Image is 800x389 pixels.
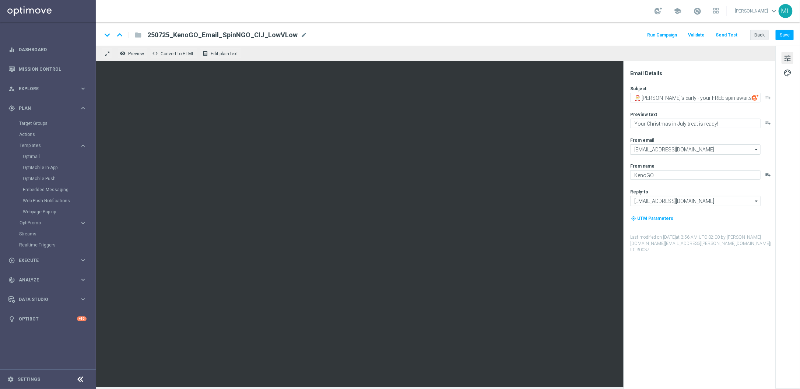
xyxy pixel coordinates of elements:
button: code Convert to HTML [150,49,197,58]
span: Preview [128,51,144,56]
div: OptiPromo [19,217,95,228]
i: settings [7,376,14,383]
i: remove_red_eye [120,50,126,56]
div: +10 [77,316,87,321]
span: OptiPromo [20,221,72,225]
i: keyboard_arrow_right [80,220,87,227]
i: keyboard_arrow_right [80,85,87,92]
span: mode_edit [301,32,307,38]
div: Dashboard [8,40,87,59]
i: keyboard_arrow_right [80,142,87,149]
div: Mission Control [8,59,87,79]
span: Analyze [19,278,80,282]
i: receipt [202,50,208,56]
span: Execute [19,258,80,263]
button: tune [782,52,793,64]
i: arrow_drop_down [753,145,760,154]
button: equalizer Dashboard [8,47,87,53]
i: keyboard_arrow_right [80,257,87,264]
button: person_search Explore keyboard_arrow_right [8,86,87,92]
label: From name [630,163,655,169]
span: school [673,7,681,15]
div: OptiPromo [20,221,80,225]
span: Plan [19,106,80,111]
i: playlist_add [765,120,771,126]
div: Email Details [630,70,775,77]
div: Templates [19,140,95,217]
i: keyboard_arrow_right [80,276,87,283]
div: Embedded Messaging [23,184,95,195]
i: gps_fixed [8,105,15,112]
a: Webpage Pop-up [23,209,77,215]
span: Convert to HTML [161,51,194,56]
div: Explore [8,85,80,92]
button: palette [782,67,793,78]
a: Optibot [19,309,77,329]
button: playlist_add [765,172,771,178]
button: playlist_add [765,94,771,100]
a: Web Push Notifications [23,198,77,204]
button: Save [776,30,794,40]
a: Optimail [23,154,77,160]
span: Validate [688,32,705,38]
input: Select [630,196,761,206]
a: Target Groups [19,120,77,126]
span: keyboard_arrow_down [770,7,778,15]
label: Last modified on [DATE] at 3:56 AM UTC-02:00 by [PERSON_NAME][DOMAIN_NAME][EMAIL_ADDRESS][PERSON_... [630,234,775,253]
span: Templates [20,143,72,148]
i: equalizer [8,46,15,53]
div: Plan [8,105,80,112]
div: Target Groups [19,118,95,129]
button: OptiPromo keyboard_arrow_right [19,220,87,226]
span: tune [783,53,792,63]
i: keyboard_arrow_up [114,29,125,41]
div: Mission Control [8,66,87,72]
i: arrow_drop_down [753,196,760,206]
a: [PERSON_NAME]keyboard_arrow_down [734,6,779,17]
button: remove_red_eye Preview [118,49,147,58]
div: Realtime Triggers [19,239,95,250]
div: Templates keyboard_arrow_right [19,143,87,148]
a: Mission Control [19,59,87,79]
div: Streams [19,228,95,239]
div: Optimail [23,151,95,162]
div: OptiMobile In-App [23,162,95,173]
span: Data Studio [19,297,80,302]
span: Explore [19,87,80,91]
i: track_changes [8,277,15,283]
button: Validate [687,30,706,40]
div: Web Push Notifications [23,195,95,206]
div: ML [779,4,793,18]
a: Dashboard [19,40,87,59]
button: lightbulb Optibot +10 [8,316,87,322]
button: Data Studio keyboard_arrow_right [8,297,87,302]
div: Analyze [8,277,80,283]
button: receipt Edit plain text [200,49,241,58]
i: keyboard_arrow_down [102,29,113,41]
i: play_circle_outline [8,257,15,264]
button: gps_fixed Plan keyboard_arrow_right [8,105,87,111]
button: track_changes Analyze keyboard_arrow_right [8,277,87,283]
label: Preview text [630,112,657,118]
i: keyboard_arrow_right [80,296,87,303]
span: 250725_KenoGO_Email_SpinNGO_CIJ_LowVLow [147,31,298,39]
button: Run Campaign [646,30,678,40]
button: my_location UTM Parameters [630,214,674,222]
button: Back [750,30,769,40]
div: Webpage Pop-up [23,206,95,217]
span: palette [783,68,792,78]
button: Send Test [715,30,738,40]
div: Actions [19,129,95,140]
button: play_circle_outline Execute keyboard_arrow_right [8,257,87,263]
a: OptiMobile Push [23,176,77,182]
input: Select [630,144,761,155]
div: Templates [20,143,80,148]
div: Execute [8,257,80,264]
label: Reply-to [630,189,648,195]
